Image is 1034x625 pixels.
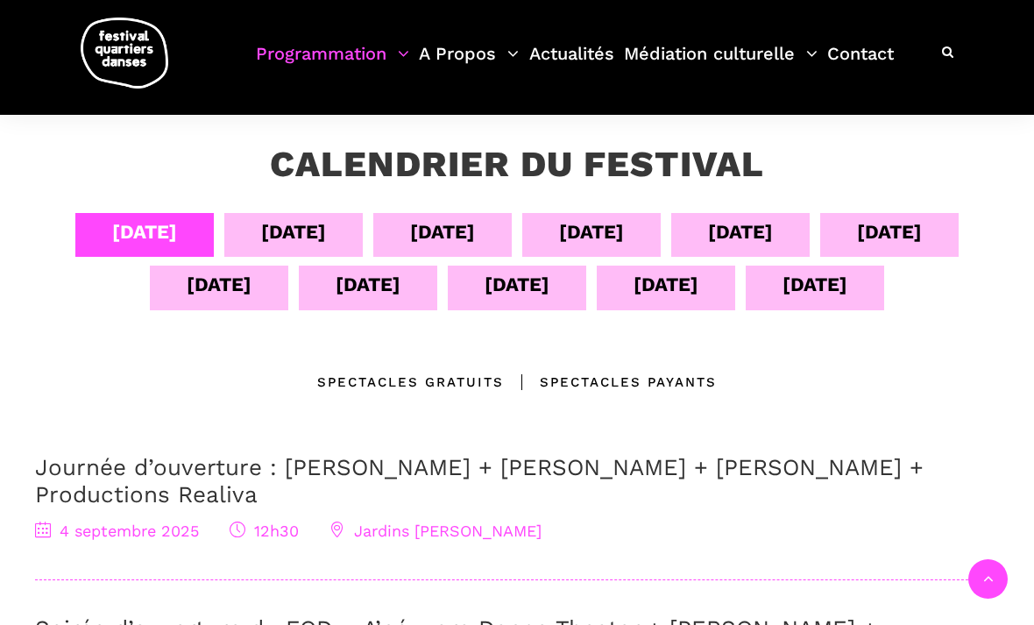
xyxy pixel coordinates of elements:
[81,18,168,89] img: logo-fqd-med
[529,39,614,90] a: Actualités
[35,454,924,508] a: Journée d’ouverture : [PERSON_NAME] + [PERSON_NAME] + [PERSON_NAME] + Productions Realiva
[256,39,409,90] a: Programmation
[230,522,299,540] span: 12h30
[827,39,894,90] a: Contact
[317,372,504,393] div: Spectacles gratuits
[187,269,251,300] div: [DATE]
[419,39,519,90] a: A Propos
[504,372,717,393] div: Spectacles Payants
[634,269,698,300] div: [DATE]
[410,217,475,247] div: [DATE]
[857,217,922,247] div: [DATE]
[112,217,177,247] div: [DATE]
[270,143,764,187] h3: Calendrier du festival
[708,217,773,247] div: [DATE]
[783,269,847,300] div: [DATE]
[329,522,542,540] span: Jardins [PERSON_NAME]
[35,522,199,540] span: 4 septembre 2025
[485,269,549,300] div: [DATE]
[624,39,818,90] a: Médiation culturelle
[336,269,400,300] div: [DATE]
[559,217,624,247] div: [DATE]
[261,217,326,247] div: [DATE]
